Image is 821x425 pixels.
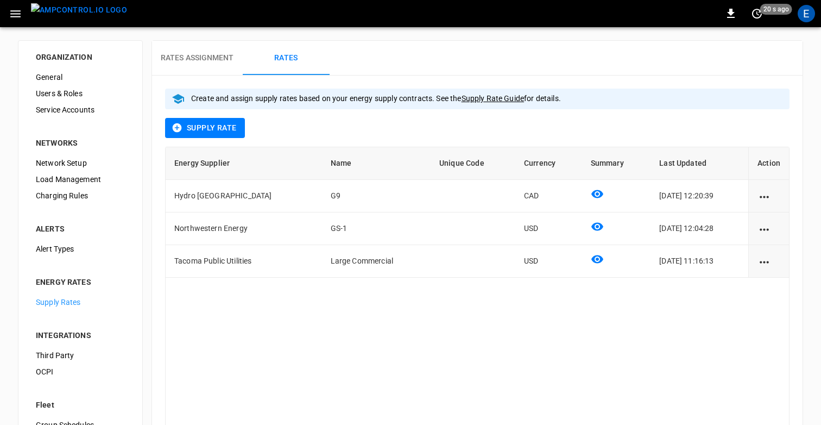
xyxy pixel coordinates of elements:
[36,243,125,255] span: Alert Types
[27,85,134,102] div: Users & Roles
[431,147,515,180] th: Unique Code
[748,147,789,180] th: Action
[798,5,815,22] div: profile-icon
[36,190,125,202] span: Charging Rules
[524,190,573,201] p: CAD
[36,223,125,234] div: ALERTS
[165,118,245,138] button: Supply Rate
[36,52,125,62] div: ORGANIZATION
[651,147,748,180] th: Last Updated
[191,89,561,109] div: Create and assign supply rates based on your energy supply contracts. See the for details.
[582,147,651,180] th: Summary
[174,255,313,266] p: Tacoma Public Utilities
[331,190,422,201] p: G9
[27,241,134,257] div: Alert Types
[36,137,125,148] div: NETWORKS
[36,158,125,169] span: Network Setup
[462,94,525,103] a: Supply Rate Guide
[651,212,748,245] td: [DATE] 12:04:28
[757,190,780,201] div: action cell options
[36,366,125,378] span: OCPI
[36,174,125,185] span: Load Management
[36,297,125,308] span: Supply Rates
[174,190,313,201] p: Hydro [GEOGRAPHIC_DATA]
[174,223,313,234] p: Northwestern Energy
[27,171,134,187] div: Load Management
[524,223,573,234] p: USD
[274,52,298,64] h6: Rates
[27,155,134,171] div: Network Setup
[31,3,127,17] img: ampcontrol.io logo
[36,277,125,287] div: ENERGY RATES
[331,255,422,266] p: Large Commercial
[757,255,780,266] div: action cell options
[760,4,792,15] span: 20 s ago
[524,255,573,266] p: USD
[36,350,125,361] span: Third Party
[36,399,125,410] div: Fleet
[27,347,134,364] div: Third Party
[748,5,766,22] button: set refresh interval
[36,104,125,116] span: Service Accounts
[27,364,134,380] div: OCPI
[36,88,125,99] span: Users & Roles
[27,102,134,118] div: Service Accounts
[515,147,582,180] th: Currency
[331,223,422,234] p: GS-1
[166,147,322,180] th: Energy Supplier
[757,223,780,234] div: action cell options
[651,180,748,212] td: [DATE] 12:20:39
[36,330,125,341] div: INTEGRATIONS
[27,187,134,204] div: Charging Rules
[651,245,748,278] td: [DATE] 11:16:13
[27,69,134,85] div: General
[322,147,431,180] th: Name
[27,294,134,310] div: Supply Rates
[161,52,234,64] h6: Rates Assignment
[36,72,125,83] span: General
